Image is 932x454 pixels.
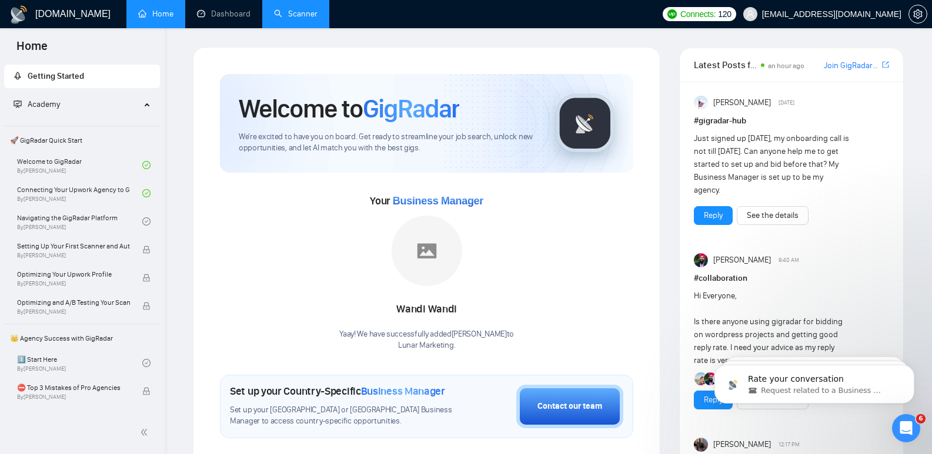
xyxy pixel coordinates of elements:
[737,206,809,225] button: See the details
[197,9,250,19] a: dashboardDashboard
[694,96,708,110] img: Anisuzzaman Khan
[339,300,514,320] div: Wandi Wandi
[230,405,457,427] span: Set up your [GEOGRAPHIC_DATA] or [GEOGRAPHIC_DATA] Business Manager to access country-specific op...
[713,254,771,267] span: [PERSON_NAME]
[17,308,130,315] span: By [PERSON_NAME]
[779,439,800,450] span: 12:17 PM
[142,359,151,367] span: check-circle
[14,72,22,80] span: rocket
[363,93,459,125] span: GigRadar
[361,385,445,398] span: Business Manager
[916,414,926,423] span: 6
[779,97,794,108] span: [DATE]
[537,400,602,413] div: Contact our team
[239,132,537,154] span: We're excited to have you on board. Get ready to streamline your job search, unlock new opportuni...
[339,329,514,351] div: Yaay! We have successfully added [PERSON_NAME] to
[892,414,920,442] iframe: Intercom live chat
[908,5,927,23] button: setting
[694,272,889,285] h1: # collaboration
[142,246,151,254] span: lock
[17,297,130,308] span: Optimizing and A/B Testing Your Scanner for Better Results
[824,59,880,72] a: Join GigRadar Slack Community
[28,99,60,109] span: Academy
[694,58,757,72] span: Latest Posts from the GigRadar Community
[882,60,889,69] span: export
[17,268,130,280] span: Optimizing Your Upwork Profile
[694,438,708,452] img: Iryna Y
[5,327,159,350] span: 👑 Agency Success with GigRadar
[746,10,754,18] span: user
[7,38,57,62] span: Home
[142,217,151,226] span: check-circle
[768,62,804,70] span: an hour ago
[694,391,733,409] button: Reply
[713,96,771,109] span: [PERSON_NAME]
[28,71,84,81] span: Getting Started
[17,240,130,252] span: Setting Up Your First Scanner and Auto-Bidder
[142,302,151,310] span: lock
[17,350,142,376] a: 1️⃣ Start HereBy[PERSON_NAME]
[140,426,152,438] span: double-left
[694,290,850,367] div: Hi Everyone, Is there anyone using gigradar for bidding on wordpress projects and getting good re...
[9,5,28,24] img: logo
[17,382,130,394] span: ⛔ Top 3 Mistakes of Pro Agencies
[142,161,151,169] span: check-circle
[694,115,889,127] h1: # gigradar-hub
[14,99,60,109] span: Academy
[697,340,932,422] iframe: Intercom notifications message
[17,410,130,422] span: 🌚 Rookie Traps for New Agencies
[4,65,160,88] li: Getting Started
[17,208,142,234] a: Navigating the GigRadar PlatformBy[PERSON_NAME]
[516,385,623,428] button: Contact our team
[17,394,130,401] span: By [PERSON_NAME]
[747,209,799,222] a: See the details
[694,132,850,197] div: Just signed up [DATE], my onboarding call is not till [DATE]. Can anyone help me to get started t...
[17,152,142,178] a: Welcome to GigRadarBy[PERSON_NAME]
[17,280,130,287] span: By [PERSON_NAME]
[694,206,733,225] button: Reply
[5,129,159,152] span: 🚀 GigRadar Quick Start
[142,274,151,282] span: lock
[680,8,716,21] span: Connects:
[694,372,707,385] img: Joaquin Arcardini
[142,189,151,197] span: check-circle
[713,438,771,451] span: [PERSON_NAME]
[908,9,927,19] a: setting
[779,255,799,265] span: 9:40 AM
[14,100,22,108] span: fund-projection-screen
[230,385,445,398] h1: Set up your Country-Specific
[138,9,173,19] a: homeHome
[339,340,514,351] p: Lunar Marketing .
[704,209,723,222] a: Reply
[694,253,708,267] img: Attinder Singh
[370,194,483,207] span: Your
[17,180,142,206] a: Connecting Your Upwork Agency to GigRadarBy[PERSON_NAME]
[718,8,731,21] span: 120
[556,94,614,153] img: gigradar-logo.png
[393,195,483,207] span: Business Manager
[142,387,151,395] span: lock
[274,9,318,19] a: searchScanner
[882,59,889,70] a: export
[17,252,130,259] span: By [PERSON_NAME]
[909,9,927,19] span: setting
[667,9,677,19] img: upwork-logo.png
[239,93,459,125] h1: Welcome to
[392,216,462,286] img: placeholder.png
